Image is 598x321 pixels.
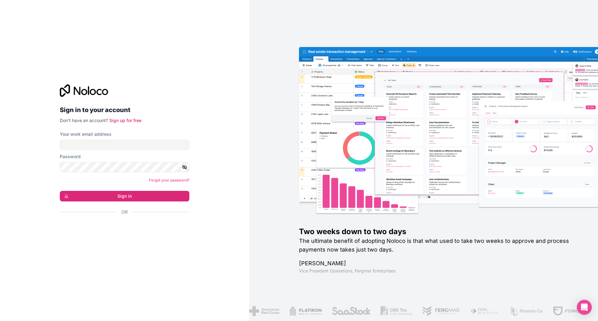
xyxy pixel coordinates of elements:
[509,306,543,316] img: /assets/phoenix-BREaitsQ.png
[60,118,108,123] span: Don't have an account?
[331,306,370,316] img: /assets/saastock-C6Zbiodz.png
[60,162,189,172] input: Password
[57,222,187,236] iframe: To enrich screen reader interactions, please activate Accessibility in Grammarly extension settings
[121,209,128,215] span: Or
[289,306,321,316] img: /assets/flatiron-C8eUkumj.png
[422,306,460,316] img: /assets/fergmar-CudnrXN5.png
[577,300,592,315] div: Open Intercom Messenger
[60,153,81,160] label: Password
[60,104,189,116] h2: Sign in to your account
[149,178,189,182] a: Forgot your password?
[60,140,189,150] input: Email address
[249,306,279,316] img: /assets/american-red-cross-BAupjrZR.png
[299,227,578,237] h1: Two weeks down to two days
[60,191,189,201] button: Sign in
[299,259,578,268] h1: [PERSON_NAME]
[552,306,589,316] img: /assets/fdworks-Bi04fVtw.png
[60,131,112,137] label: Your work email address
[109,118,141,123] a: Sign up for free
[299,268,578,274] h1: Vice President Operations , Fergmar Enterprises
[380,306,412,316] img: /assets/gbstax-C-GtDUiK.png
[470,306,499,316] img: /assets/fiera-fwj2N5v4.png
[299,237,578,254] h2: The ultimate benefit of adopting Noloco is that what used to take two weeks to approve and proces...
